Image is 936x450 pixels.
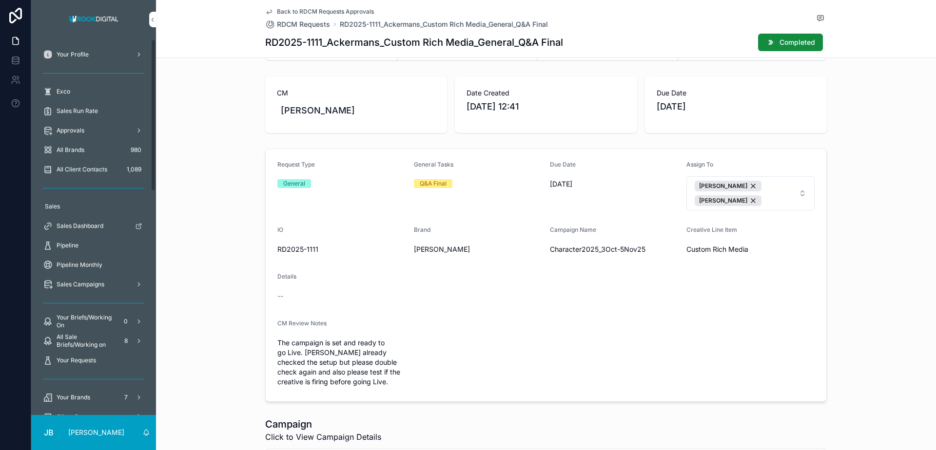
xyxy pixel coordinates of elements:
a: Approvals [37,122,150,139]
button: Unselect 2 [695,181,761,191]
h1: RD2025-1111_Ackermans_Custom Rich Media_General_Q&A Final [265,36,563,49]
div: 7 [120,392,132,403]
a: Your Profile [37,46,150,63]
span: Your Profile [57,51,89,58]
button: Select Button [686,176,815,210]
span: General Tasks [414,161,453,168]
span: All Sale Briefs/Working on [57,333,116,349]
span: Custom Rich Media [686,244,815,254]
a: RDCM Requests [265,19,330,29]
a: Sales Campaigns [37,276,150,293]
button: Unselect 4 [695,195,761,206]
span: Your Requests [57,356,96,364]
a: Sales [37,198,150,215]
span: JB [44,427,54,438]
span: Date Created [467,88,625,98]
span: [DATE] 12:41 [467,100,625,113]
span: [DATE] [657,100,815,113]
span: Campaign Name [550,226,596,233]
span: CM Review Notes [277,319,327,327]
span: Assign To [686,161,713,168]
a: Sales Run Rate [37,102,150,120]
span: [PERSON_NAME] [699,182,747,190]
span: All Client Contacts [57,166,107,173]
button: Completed [758,34,823,51]
span: Request Type [277,161,315,168]
a: Exco [37,83,150,100]
span: RD2025-1111 [277,244,406,254]
div: 980 [128,144,144,156]
span: Client Contacts [57,413,99,421]
span: Back to RDCM Requests Approvals [277,8,374,16]
span: All Brands [57,146,84,154]
a: Your Brands7 [37,389,150,406]
span: IO [277,226,283,233]
span: The campaign is set and ready to go Live. [PERSON_NAME] already checked the setup but please doub... [277,338,406,387]
a: Your Briefs/Working On0 [37,313,150,330]
div: 1,089 [124,164,144,175]
span: [DATE] [550,179,679,189]
span: CM [277,88,435,98]
div: scrollable content [31,39,156,415]
span: Pipeline Monthly [57,261,102,269]
span: Your Briefs/Working On [57,314,116,329]
span: Click to View Campaign Details [265,431,381,443]
span: [PERSON_NAME] [281,104,355,117]
div: General [283,179,305,188]
h1: Campaign [265,417,381,431]
span: Due Date [657,88,815,98]
span: Sales Run Rate [57,107,98,115]
a: Back to RDCM Requests Approvals [265,8,374,16]
span: RDCM Requests [277,19,330,29]
span: Exco [57,88,70,95]
a: All Client Contacts1,089 [37,161,150,178]
a: RD2025-1111_Ackermans_Custom Rich Media_General_Q&A Final [340,19,548,29]
a: Pipeline [37,237,150,254]
a: Pipeline Monthly [37,256,150,274]
div: 0 [120,316,132,327]
a: All Brands980 [37,141,150,159]
span: Brand [414,226,430,233]
a: Client Contacts0 [37,408,150,426]
span: Sales Campaigns [57,281,104,288]
span: [PERSON_NAME] [414,244,543,254]
img: App logo [66,12,121,27]
span: [PERSON_NAME] [699,197,747,205]
a: Your Requests [37,352,150,369]
span: Approvals [57,127,84,134]
span: Your Brands [57,394,90,401]
div: Q&A Final [420,179,447,188]
span: Character2025_3Oct-5Nov25 [550,244,679,254]
span: Due Date [550,161,576,168]
a: Sales Dashboard [37,217,150,235]
span: Details [277,273,296,280]
span: Sales Dashboard [57,222,103,230]
p: [PERSON_NAME] [68,428,124,437]
div: 0 [133,411,144,423]
span: Pipeline [57,242,78,249]
div: 8 [120,335,132,347]
span: Completed [780,37,815,47]
span: Sales [45,203,60,210]
span: -- [277,291,283,301]
a: All Sale Briefs/Working on8 [37,332,150,350]
span: Creative Line Item [686,226,737,233]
